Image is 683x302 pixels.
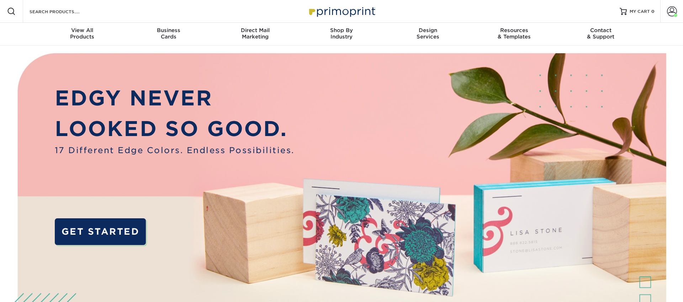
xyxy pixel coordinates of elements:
[298,23,385,46] a: Shop ByIndustry
[557,27,644,33] span: Contact
[306,4,377,19] img: Primoprint
[126,27,212,40] div: Cards
[298,27,385,40] div: Industry
[630,9,650,15] span: MY CART
[55,114,295,144] p: LOOKED SO GOOD.
[126,23,212,46] a: BusinessCards
[557,27,644,40] div: & Support
[212,23,298,46] a: Direct MailMarketing
[55,218,146,245] a: GET STARTED
[126,27,212,33] span: Business
[471,23,557,46] a: Resources& Templates
[212,27,298,33] span: Direct Mail
[385,27,471,33] span: Design
[651,9,655,14] span: 0
[39,23,126,46] a: View AllProducts
[298,27,385,33] span: Shop By
[385,27,471,40] div: Services
[471,27,557,33] span: Resources
[39,27,126,40] div: Products
[55,83,295,114] p: EDGY NEVER
[212,27,298,40] div: Marketing
[557,23,644,46] a: Contact& Support
[55,144,295,157] span: 17 Different Edge Colors. Endless Possibilities.
[385,23,471,46] a: DesignServices
[29,7,98,16] input: SEARCH PRODUCTS.....
[39,27,126,33] span: View All
[471,27,557,40] div: & Templates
